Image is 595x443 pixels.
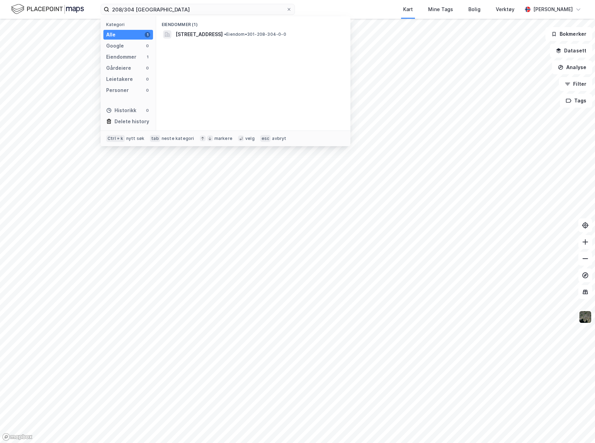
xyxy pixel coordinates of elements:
div: Bolig [468,5,481,14]
div: 0 [145,76,150,82]
div: Historikk [106,106,136,115]
div: avbryt [272,136,286,141]
span: [STREET_ADDRESS] [176,30,223,39]
div: Mine Tags [428,5,453,14]
div: Kart [403,5,413,14]
div: markere [214,136,232,141]
span: • [224,32,226,37]
div: nytt søk [126,136,145,141]
div: Kategori [106,22,153,27]
div: neste kategori [162,136,194,141]
a: Mapbox homepage [2,433,33,441]
div: Delete history [114,117,149,126]
img: 9k= [579,310,592,324]
div: [PERSON_NAME] [533,5,573,14]
div: Google [106,42,124,50]
button: Tags [560,94,592,108]
input: Søk på adresse, matrikkel, gårdeiere, leietakere eller personer [109,4,286,15]
div: Gårdeiere [106,64,131,72]
button: Datasett [550,44,592,58]
button: Bokmerker [545,27,592,41]
div: Alle [106,31,116,39]
div: 1 [145,32,150,37]
div: 0 [145,87,150,93]
img: logo.f888ab2527a4732fd821a326f86c7f29.svg [11,3,84,15]
button: Filter [559,77,592,91]
div: Eiendommer (1) [156,16,350,29]
div: Leietakere [106,75,133,83]
div: velg [245,136,255,141]
div: Verktøy [496,5,515,14]
div: 0 [145,65,150,71]
div: esc [260,135,271,142]
div: tab [150,135,160,142]
div: Eiendommer [106,53,136,61]
div: 1 [145,54,150,60]
button: Analyse [552,60,592,74]
span: Eiendom • 301-208-304-0-0 [224,32,286,37]
div: Ctrl + k [106,135,125,142]
div: 0 [145,43,150,49]
div: 0 [145,108,150,113]
div: Personer [106,86,129,94]
iframe: Chat Widget [560,410,595,443]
